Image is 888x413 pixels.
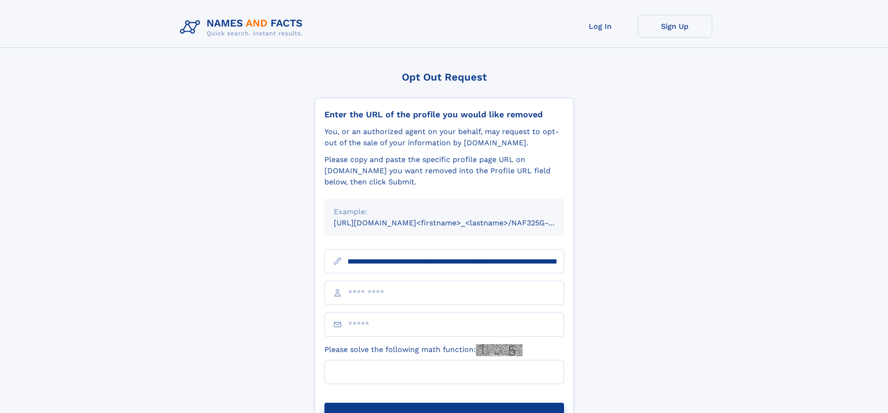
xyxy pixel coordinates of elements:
[324,126,564,149] div: You, or an authorized agent on your behalf, may request to opt-out of the sale of your informatio...
[324,109,564,120] div: Enter the URL of the profile you would like removed
[315,71,574,83] div: Opt Out Request
[324,154,564,188] div: Please copy and paste the specific profile page URL on [DOMAIN_NAME] you want removed into the Pr...
[324,344,523,356] label: Please solve the following math function:
[176,15,310,40] img: Logo Names and Facts
[638,15,712,38] a: Sign Up
[334,206,555,217] div: Example:
[563,15,638,38] a: Log In
[334,218,582,227] small: [URL][DOMAIN_NAME]<firstname>_<lastname>/NAF325G-xxxxxxxx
